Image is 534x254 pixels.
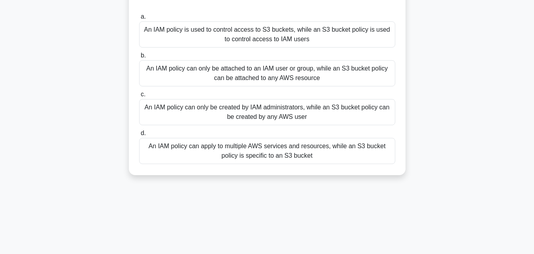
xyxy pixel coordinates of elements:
[139,21,395,48] div: An IAM policy is used to control access to S3 buckets, while an S3 bucket policy is used to contr...
[141,130,146,136] span: d.
[139,60,395,86] div: An IAM policy can only be attached to an IAM user or group, while an S3 bucket policy can be atta...
[139,99,395,125] div: An IAM policy can only be created by IAM administrators, while an S3 bucket policy can be created...
[141,52,146,59] span: b.
[141,91,145,97] span: c.
[139,138,395,164] div: An IAM policy can apply to multiple AWS services and resources, while an S3 bucket policy is spec...
[141,13,146,20] span: a.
